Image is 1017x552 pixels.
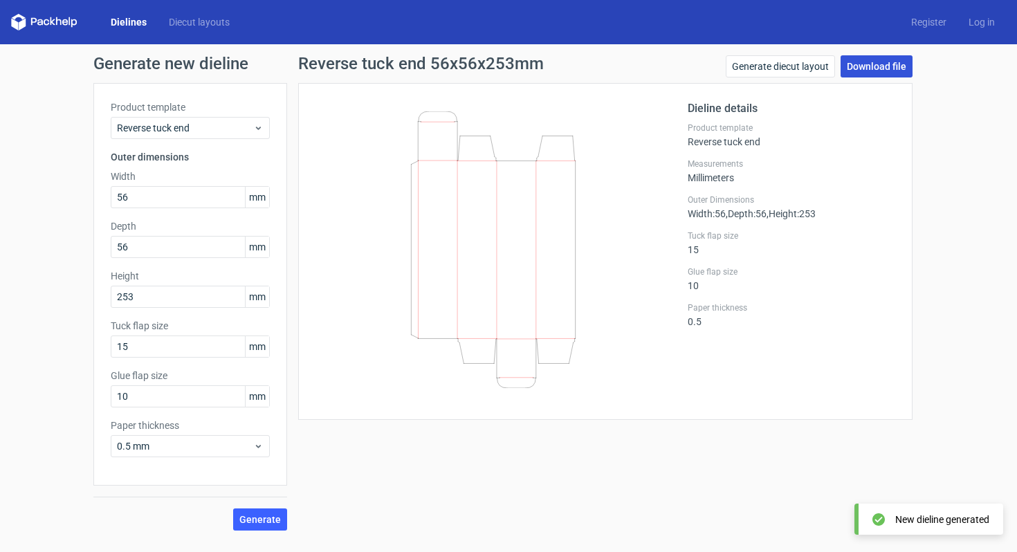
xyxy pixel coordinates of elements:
[900,15,958,29] a: Register
[111,100,270,114] label: Product template
[841,55,913,77] a: Download file
[688,122,895,147] div: Reverse tuck end
[245,187,269,208] span: mm
[111,169,270,183] label: Width
[100,15,158,29] a: Dielines
[958,15,1006,29] a: Log in
[688,122,895,134] label: Product template
[688,158,895,183] div: Millimeters
[111,219,270,233] label: Depth
[111,269,270,283] label: Height
[111,369,270,383] label: Glue flap size
[117,121,253,135] span: Reverse tuck end
[767,208,816,219] span: , Height : 253
[688,302,895,327] div: 0.5
[111,150,270,164] h3: Outer dimensions
[239,515,281,524] span: Generate
[93,55,924,72] h1: Generate new dieline
[726,208,767,219] span: , Depth : 56
[688,230,895,255] div: 15
[688,266,895,277] label: Glue flap size
[726,55,835,77] a: Generate diecut layout
[111,418,270,432] label: Paper thickness
[158,15,241,29] a: Diecut layouts
[245,286,269,307] span: mm
[688,230,895,241] label: Tuck flap size
[245,237,269,257] span: mm
[111,319,270,333] label: Tuck flap size
[688,302,895,313] label: Paper thickness
[895,513,989,526] div: New dieline generated
[688,194,895,205] label: Outer Dimensions
[298,55,544,72] h1: Reverse tuck end 56x56x253mm
[688,158,895,169] label: Measurements
[688,100,895,117] h2: Dieline details
[233,508,287,531] button: Generate
[688,266,895,291] div: 10
[688,208,726,219] span: Width : 56
[245,336,269,357] span: mm
[245,386,269,407] span: mm
[117,439,253,453] span: 0.5 mm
